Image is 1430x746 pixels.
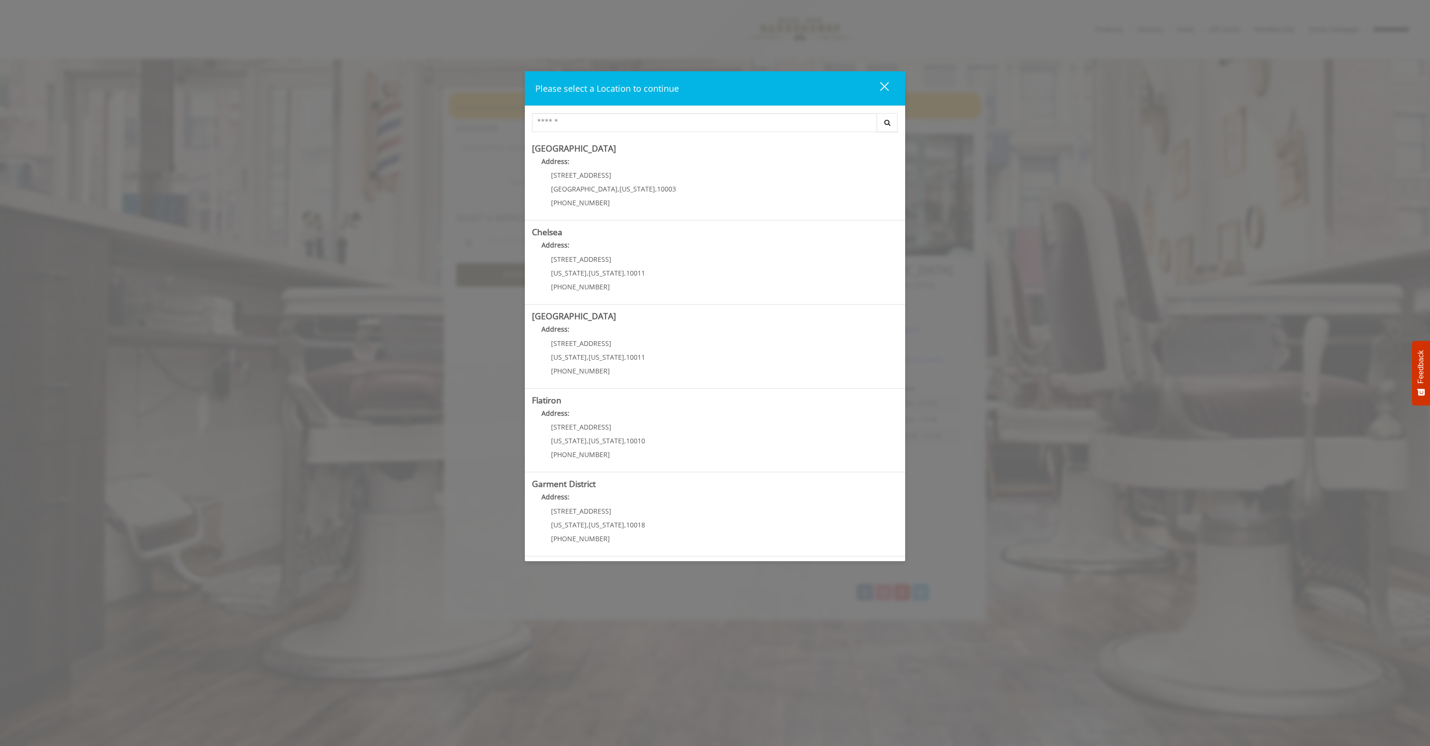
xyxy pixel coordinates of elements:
span: 10011 [626,268,645,277]
span: [PHONE_NUMBER] [551,282,610,291]
span: [US_STATE] [619,184,655,193]
span: [STREET_ADDRESS] [551,422,611,431]
b: Address: [541,240,570,249]
span: , [624,436,626,445]
span: , [655,184,657,193]
span: , [587,353,589,362]
span: 10011 [626,353,645,362]
span: , [587,520,589,529]
b: [GEOGRAPHIC_DATA] [532,310,616,322]
button: Feedback - Show survey [1412,341,1430,405]
span: [US_STATE] [551,436,587,445]
span: [US_STATE] [589,436,624,445]
span: Please select a Location to continue [535,83,679,94]
span: [PHONE_NUMBER] [551,366,610,375]
b: Chelsea [532,226,562,238]
span: , [624,353,626,362]
span: [GEOGRAPHIC_DATA] [551,184,618,193]
span: , [624,268,626,277]
span: Feedback [1417,350,1425,383]
span: 10003 [657,184,676,193]
b: Garment District [532,478,596,489]
span: [STREET_ADDRESS] [551,507,611,516]
b: Address: [541,325,570,334]
span: , [618,184,619,193]
span: 10010 [626,436,645,445]
b: Address: [541,409,570,418]
span: 10018 [626,520,645,529]
span: [US_STATE] [551,268,587,277]
button: close dialog [862,78,895,98]
span: [STREET_ADDRESS] [551,339,611,348]
span: , [587,436,589,445]
span: [US_STATE] [551,353,587,362]
span: , [587,268,589,277]
b: [GEOGRAPHIC_DATA] [532,143,616,154]
b: Address: [541,157,570,166]
b: Address: [541,492,570,501]
span: [PHONE_NUMBER] [551,198,610,207]
i: Search button [882,119,893,126]
span: [STREET_ADDRESS] [551,171,611,180]
div: close dialog [869,81,888,96]
span: [US_STATE] [589,353,624,362]
b: Flatiron [532,394,561,406]
span: [PHONE_NUMBER] [551,450,610,459]
span: , [624,520,626,529]
span: [US_STATE] [589,268,624,277]
span: [US_STATE] [551,520,587,529]
span: [US_STATE] [589,520,624,529]
span: [PHONE_NUMBER] [551,534,610,543]
div: Center Select [532,113,898,137]
input: Search Center [532,113,877,132]
span: [STREET_ADDRESS] [551,255,611,264]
